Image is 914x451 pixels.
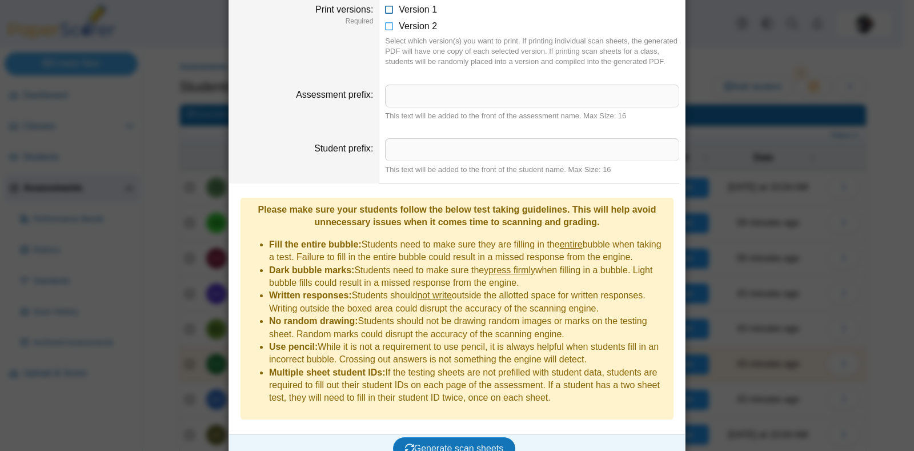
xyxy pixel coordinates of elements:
label: Print versions [315,5,373,14]
b: Please make sure your students follow the below test taking guidelines. This will help avoid unne... [258,205,656,227]
b: Dark bubble marks: [269,265,354,275]
span: Version 2 [399,21,437,31]
li: Students should not be drawing random images or marks on the testing sheet. Random marks could di... [269,315,668,341]
div: This text will be added to the front of the student name. Max Size: 16 [385,165,679,175]
b: Multiple sheet student IDs: [269,368,386,377]
li: Students need to make sure they when filling in a bubble. Light bubble fills could result in a mi... [269,264,668,290]
u: press firmly [488,265,535,275]
dfn: Required [235,17,373,26]
b: No random drawing: [269,316,358,326]
u: entire [560,240,583,249]
b: Use pencil: [269,342,318,352]
li: While it is not a requirement to use pencil, it is always helpful when students fill in an incorr... [269,341,668,366]
li: If the testing sheets are not prefilled with student data, students are required to fill out thei... [269,366,668,405]
u: not write [417,290,451,300]
b: Written responses: [269,290,352,300]
li: Students should outside the allotted space for written responses. Writing outside the boxed area ... [269,289,668,315]
label: Student prefix [314,143,373,153]
span: Version 1 [399,5,437,14]
div: This text will be added to the front of the assessment name. Max Size: 16 [385,111,679,121]
li: Students need to make sure they are filling in the bubble when taking a test. Failure to fill in ... [269,238,668,264]
label: Assessment prefix [296,90,373,99]
div: Select which version(s) you want to print. If printing individual scan sheets, the generated PDF ... [385,36,679,67]
b: Fill the entire bubble: [269,240,362,249]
